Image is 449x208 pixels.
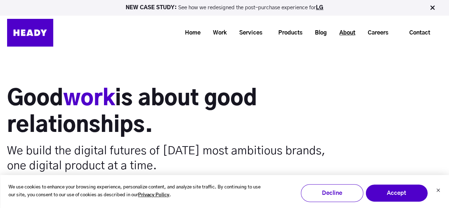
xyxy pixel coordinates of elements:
[176,26,204,39] a: Home
[7,19,53,47] img: Heady_Logo_Web-01 (1)
[138,191,169,199] a: Privacy Policy
[204,26,230,39] a: Work
[269,26,306,39] a: Products
[230,26,266,39] a: Services
[398,25,442,41] a: Contact
[306,26,330,39] a: Blog
[9,183,261,200] p: We use cookies to enhance your browsing experience, personalize content, and analyze site traffic...
[365,184,428,202] button: Accept
[63,88,115,110] span: work
[429,4,436,11] img: Close Bar
[7,86,326,139] h1: Good is about good relationships.
[3,5,446,10] p: See how we redesigned the post-purchase experience for
[301,184,363,202] button: Decline
[316,5,323,10] a: LG
[330,26,359,39] a: About
[60,24,442,41] div: Navigation Menu
[359,26,392,39] a: Careers
[126,5,178,10] strong: NEW CASE STUDY:
[436,187,440,195] button: Dismiss cookie banner
[7,143,326,173] p: We build the digital futures of [DATE] most ambitious brands, one digital product at a time.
